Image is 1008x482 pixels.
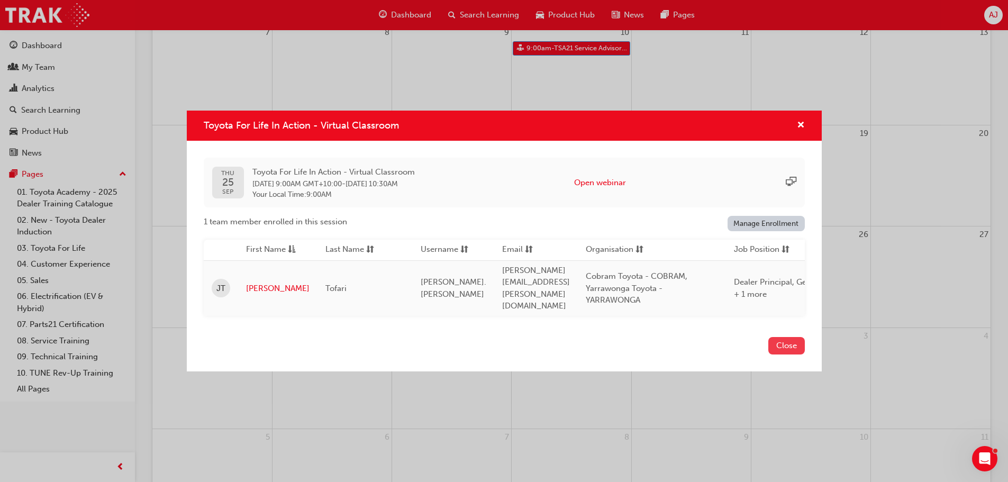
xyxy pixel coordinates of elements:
[325,243,384,257] button: Last Namesorting-icon
[221,177,234,188] span: 25
[586,243,633,257] span: Organisation
[246,243,304,257] button: First Nameasc-icon
[421,243,458,257] span: Username
[786,177,796,189] span: sessionType_ONLINE_URL-icon
[325,284,347,293] span: Tofari
[421,243,479,257] button: Usernamesorting-icon
[734,277,859,299] span: Dealer Principal, General Manager + 1 more
[421,277,486,299] span: [PERSON_NAME].[PERSON_NAME]
[246,243,286,257] span: First Name
[797,121,805,131] span: cross-icon
[221,188,234,195] span: SEP
[366,243,374,257] span: sorting-icon
[460,243,468,257] span: sorting-icon
[574,177,626,189] button: Open webinar
[797,119,805,132] button: cross-icon
[728,216,805,231] a: Manage Enrollment
[187,111,822,371] div: Toyota For Life In Action - Virtual Classroom
[252,190,415,199] span: Your Local Time : 9:00AM
[635,243,643,257] span: sorting-icon
[288,243,296,257] span: asc-icon
[782,243,789,257] span: sorting-icon
[768,337,805,354] button: Close
[346,179,398,188] span: 25 Sep 2025 10:30AM
[204,120,399,131] span: Toyota For Life In Action - Virtual Classroom
[216,283,225,295] span: JT
[246,283,310,295] a: [PERSON_NAME]
[734,243,792,257] button: Job Positionsorting-icon
[204,216,347,228] span: 1 team member enrolled in this session
[502,243,523,257] span: Email
[734,243,779,257] span: Job Position
[525,243,533,257] span: sorting-icon
[586,271,687,305] span: Cobram Toyota - COBRAM, Yarrawonga Toyota - YARRAWONGA
[252,179,342,188] span: 25 Sep 2025 9:00AM GMT+10:00
[502,266,570,311] span: [PERSON_NAME][EMAIL_ADDRESS][PERSON_NAME][DOMAIN_NAME]
[586,243,644,257] button: Organisationsorting-icon
[325,243,364,257] span: Last Name
[252,166,415,178] span: Toyota For Life In Action - Virtual Classroom
[972,446,997,471] iframe: Intercom live chat
[252,166,415,199] div: -
[221,170,234,177] span: THU
[502,243,560,257] button: Emailsorting-icon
